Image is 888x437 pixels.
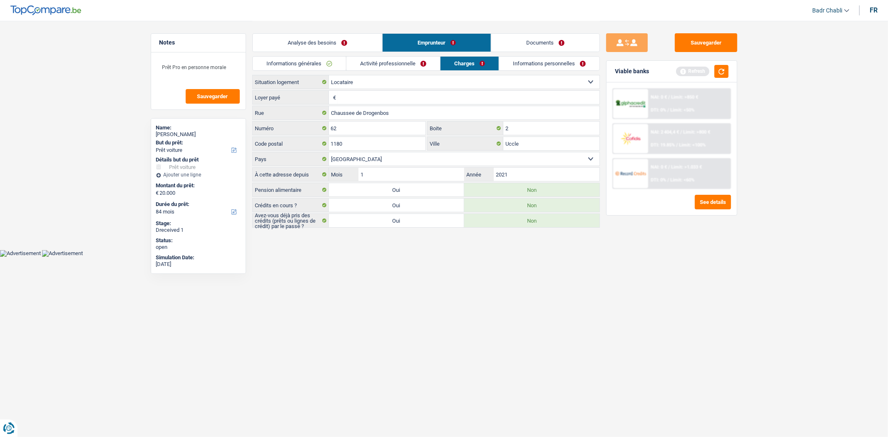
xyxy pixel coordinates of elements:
span: Limit: <50% [670,107,694,113]
div: Ajouter une ligne [156,172,241,178]
span: Badr Chabli [812,7,842,14]
label: Avez-vous déjà pris des crédits (prêts ou lignes de crédit) par le passé ? [253,214,329,227]
a: Informations personnelles [499,57,599,70]
label: Situation logement [253,75,329,89]
label: Pension alimentaire [253,183,329,196]
span: / [667,177,669,183]
span: NAI: 0 € [651,94,667,100]
a: Analyse des besoins [253,34,382,52]
div: Détails but du prêt [156,156,241,163]
span: DTI: 0% [651,107,666,113]
span: NAI: 0 € [651,164,667,170]
a: Informations générales [253,57,346,70]
div: Status: [156,237,241,244]
img: Record Credits [615,166,646,181]
img: Advertisement [42,250,83,257]
label: Oui [329,214,464,227]
span: DTI: 19.85% [651,142,675,148]
div: Simulation Date: [156,254,241,261]
input: AAAA [494,168,599,181]
label: Code postal [253,137,329,150]
label: But du prêt: [156,139,239,146]
div: Stage: [156,220,241,227]
a: Activité professionnelle [346,57,440,70]
label: Ville [428,137,503,150]
h5: Notes [159,39,237,46]
div: [PERSON_NAME] [156,131,241,138]
span: Limit: >1.033 € [671,164,702,170]
label: Année [464,168,494,181]
span: € [329,91,338,104]
label: Durée du prêt: [156,201,239,208]
label: Numéro [253,122,329,135]
div: open [156,244,241,251]
span: Limit: >800 € [683,129,710,135]
label: Non [464,214,599,227]
span: Sauvegarder [197,94,228,99]
label: Non [464,183,599,196]
span: / [676,142,678,148]
label: Mois [329,168,358,181]
label: Non [464,199,599,212]
label: Oui [329,183,464,196]
button: Sauvegarder [186,89,240,104]
label: Boite [428,122,503,135]
div: Dreceived 1 [156,227,241,233]
a: Charges [440,57,499,70]
img: Cofidis [615,131,646,146]
a: Badr Chabli [806,4,849,17]
label: Rue [253,106,329,119]
img: TopCompare Logo [10,5,81,15]
img: AlphaCredit [615,99,646,109]
input: MM [358,168,464,181]
button: Sauvegarder [675,33,737,52]
span: Limit: <60% [670,177,694,183]
label: À cette adresse depuis [253,168,329,181]
span: NAI: 2 404,4 € [651,129,679,135]
label: Montant du prêt: [156,182,239,189]
div: Viable banks [615,68,649,75]
label: Pays [253,152,329,166]
a: Emprunteur [383,34,491,52]
div: Refresh [676,67,709,76]
span: Limit: >850 € [671,94,698,100]
label: Crédits en cours ? [253,199,329,212]
span: / [668,94,670,100]
div: Name: [156,124,241,131]
span: € [156,190,159,196]
div: fr [870,6,878,14]
span: DTI: 0% [651,177,666,183]
span: Limit: <100% [679,142,706,148]
a: Documents [491,34,599,52]
div: [DATE] [156,261,241,268]
label: Oui [329,199,464,212]
button: See details [695,195,731,209]
span: / [680,129,682,135]
label: Loyer payé [253,91,329,104]
span: / [667,107,669,113]
span: / [668,164,670,170]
